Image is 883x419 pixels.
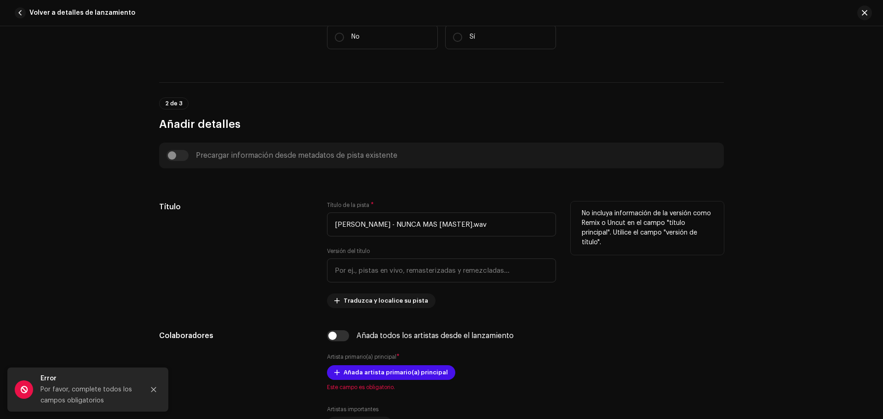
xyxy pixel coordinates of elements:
[327,247,370,255] label: Versión del título
[159,117,724,132] h3: Añadir detalles
[159,201,312,212] h5: Título
[327,258,556,282] input: Por ej., pistas en vivo, remasterizadas y remezcladas...
[144,380,163,399] button: Close
[40,373,137,384] div: Error
[327,212,556,236] input: Ingrese el nombre de la pista
[327,201,374,209] label: Título de la pista
[40,384,137,406] div: Por favor, complete todos los campos obligatorios
[470,32,475,42] p: Sí
[344,292,428,310] span: Traduzca y localice su pista
[165,101,183,106] span: 2 de 3
[582,209,713,247] p: No incluya información de la versión como Remix o Uncut en el campo "título principal". Utilice e...
[327,406,378,413] label: Artistas importantes
[344,363,448,382] span: Añada artista primario(a) principal
[159,330,312,341] h5: Colaboradores
[327,293,436,308] button: Traduzca y localice su pista
[356,332,514,339] div: Añada todos los artistas desde el lanzamiento
[351,32,360,42] p: No
[327,354,396,360] small: Artista primario(a) principal
[327,384,556,391] span: Este campo es obligatorio.
[327,365,455,380] button: Añada artista primario(a) principal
